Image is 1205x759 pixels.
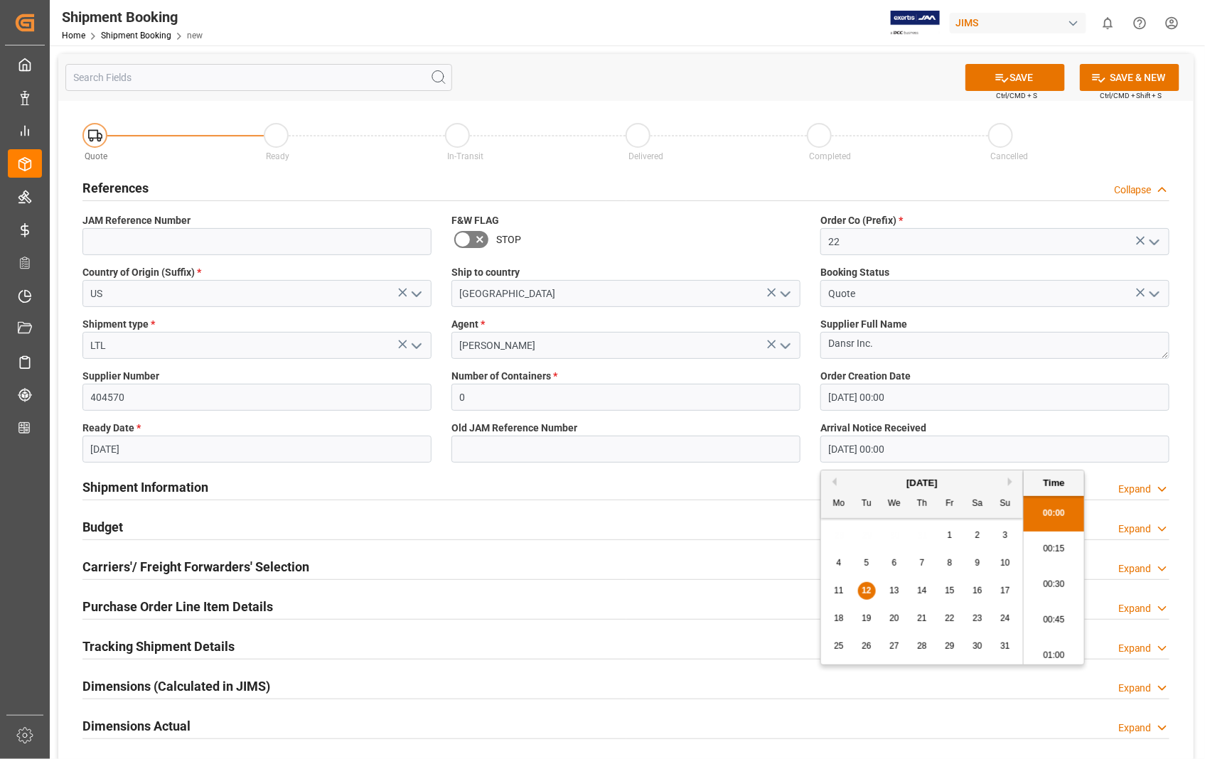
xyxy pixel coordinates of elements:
h2: Dimensions (Calculated in JIMS) [82,677,270,696]
div: Expand [1118,522,1152,537]
div: [DATE] [821,476,1023,490]
div: Choose Monday, August 18th, 2025 [830,610,848,628]
span: 3 [1003,530,1008,540]
span: 21 [917,613,926,623]
span: 13 [889,586,899,596]
div: Choose Thursday, August 21st, 2025 [914,610,931,628]
div: Choose Saturday, August 23rd, 2025 [969,610,987,628]
span: 22 [945,613,954,623]
span: 6 [892,558,897,568]
span: STOP [496,232,521,247]
div: Choose Monday, August 11th, 2025 [830,582,848,600]
div: Choose Saturday, August 30th, 2025 [969,637,987,655]
span: Country of Origin (Suffix) [82,265,201,280]
div: Expand [1118,601,1152,616]
span: In-Transit [447,151,483,161]
div: We [886,495,904,513]
div: Choose Friday, August 15th, 2025 [941,582,959,600]
div: Choose Thursday, August 14th, 2025 [914,582,931,600]
span: Ctrl/CMD + S [996,90,1037,101]
li: 00:45 [1024,603,1084,638]
span: 5 [864,558,869,568]
span: 25 [834,641,843,651]
span: Shipment type [82,317,155,332]
li: 00:30 [1024,567,1084,603]
span: 14 [917,586,926,596]
button: open menu [405,335,426,357]
span: 23 [973,613,982,623]
span: 12 [862,586,871,596]
div: Choose Friday, August 22nd, 2025 [941,610,959,628]
span: Arrival Notice Received [820,421,926,436]
span: JAM Reference Number [82,213,191,228]
div: Choose Sunday, August 17th, 2025 [997,582,1014,600]
img: Exertis%20JAM%20-%20Email%20Logo.jpg_1722504956.jpg [891,11,940,36]
button: open menu [405,283,426,305]
div: Expand [1118,561,1152,576]
div: Choose Monday, August 4th, 2025 [830,554,848,572]
button: open menu [773,283,795,305]
h2: Budget [82,517,123,537]
div: Fr [941,495,959,513]
span: 11 [834,586,843,596]
div: Choose Sunday, August 3rd, 2025 [997,527,1014,544]
div: Choose Sunday, August 10th, 2025 [997,554,1014,572]
div: Choose Monday, August 25th, 2025 [830,637,848,655]
span: 4 [837,558,842,568]
h2: Shipment Information [82,478,208,497]
span: 30 [973,641,982,651]
span: 16 [973,586,982,596]
div: Expand [1118,641,1152,656]
div: Choose Thursday, August 7th, 2025 [914,554,931,572]
button: SAVE & NEW [1080,64,1179,91]
div: Choose Saturday, August 9th, 2025 [969,554,987,572]
button: SAVE [965,64,1065,91]
textarea: Dansr Inc. [820,332,1169,359]
div: Time [1027,476,1081,490]
span: Number of Containers [451,369,557,384]
span: 17 [1000,586,1009,596]
button: Previous Month [828,478,837,486]
div: Choose Wednesday, August 20th, 2025 [886,610,904,628]
span: Agent [451,317,485,332]
span: Quote [85,151,108,161]
input: Type to search/select [82,280,432,307]
h2: Purchase Order Line Item Details [82,597,273,616]
div: Choose Wednesday, August 13th, 2025 [886,582,904,600]
div: Expand [1118,482,1152,497]
div: Choose Sunday, August 24th, 2025 [997,610,1014,628]
div: Choose Friday, August 8th, 2025 [941,554,959,572]
h2: References [82,178,149,198]
div: Sa [969,495,987,513]
div: Shipment Booking [62,6,203,28]
button: Next Month [1008,478,1017,486]
span: 9 [975,558,980,568]
div: Choose Thursday, August 28th, 2025 [914,637,931,655]
div: Choose Friday, August 1st, 2025 [941,527,959,544]
span: Cancelled [991,151,1029,161]
button: open menu [1142,231,1164,253]
input: Search Fields [65,64,452,91]
button: open menu [1142,283,1164,305]
span: Order Co (Prefix) [820,213,903,228]
span: 7 [920,558,925,568]
span: 10 [1000,558,1009,568]
span: 15 [945,586,954,596]
div: Choose Saturday, August 2nd, 2025 [969,527,987,544]
span: Completed [810,151,852,161]
span: F&W FLAG [451,213,499,228]
span: 29 [945,641,954,651]
span: 8 [948,558,953,568]
div: Choose Friday, August 29th, 2025 [941,637,959,655]
span: Ctrl/CMD + Shift + S [1100,90,1162,101]
span: 27 [889,641,899,651]
div: Choose Sunday, August 31st, 2025 [997,637,1014,655]
div: Su [997,495,1014,513]
button: open menu [773,335,795,357]
div: Choose Saturday, August 16th, 2025 [969,582,987,600]
span: Old JAM Reference Number [451,421,577,436]
button: JIMS [950,9,1092,36]
div: Expand [1118,721,1152,736]
li: 00:00 [1024,496,1084,532]
button: Help Center [1124,7,1156,39]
